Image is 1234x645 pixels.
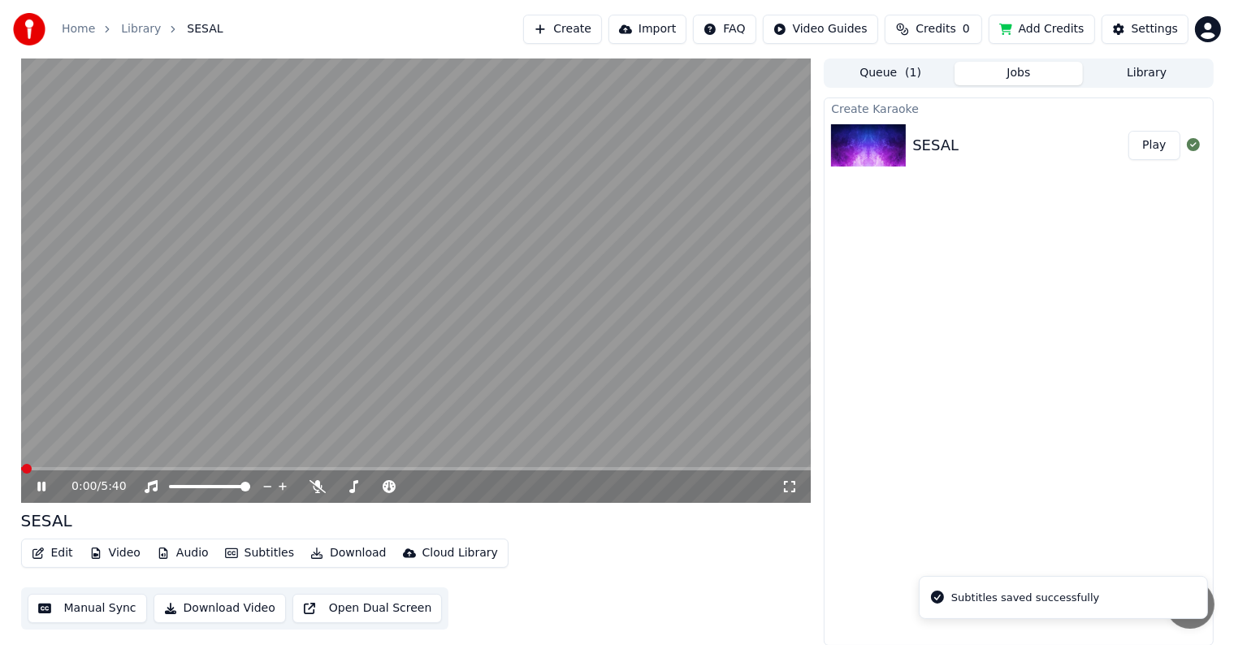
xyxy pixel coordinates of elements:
[13,13,45,45] img: youka
[187,21,223,37] span: SESAL
[826,62,955,85] button: Queue
[989,15,1095,44] button: Add Credits
[71,478,97,495] span: 0:00
[121,21,161,37] a: Library
[219,542,301,565] button: Subtitles
[71,478,110,495] div: /
[83,542,147,565] button: Video
[101,478,126,495] span: 5:40
[763,15,878,44] button: Video Guides
[963,21,970,37] span: 0
[154,594,286,623] button: Download Video
[1132,21,1178,37] div: Settings
[62,21,95,37] a: Home
[951,590,1099,606] div: Subtitles saved successfully
[1128,131,1180,160] button: Play
[62,21,223,37] nav: breadcrumb
[825,98,1212,118] div: Create Karaoke
[693,15,756,44] button: FAQ
[292,594,443,623] button: Open Dual Screen
[912,134,959,157] div: SESAL
[21,509,72,532] div: SESAL
[523,15,602,44] button: Create
[955,62,1083,85] button: Jobs
[916,21,955,37] span: Credits
[608,15,686,44] button: Import
[28,594,147,623] button: Manual Sync
[304,542,393,565] button: Download
[422,545,498,561] div: Cloud Library
[150,542,215,565] button: Audio
[25,542,80,565] button: Edit
[1083,62,1211,85] button: Library
[885,15,982,44] button: Credits0
[1102,15,1189,44] button: Settings
[905,65,921,81] span: ( 1 )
